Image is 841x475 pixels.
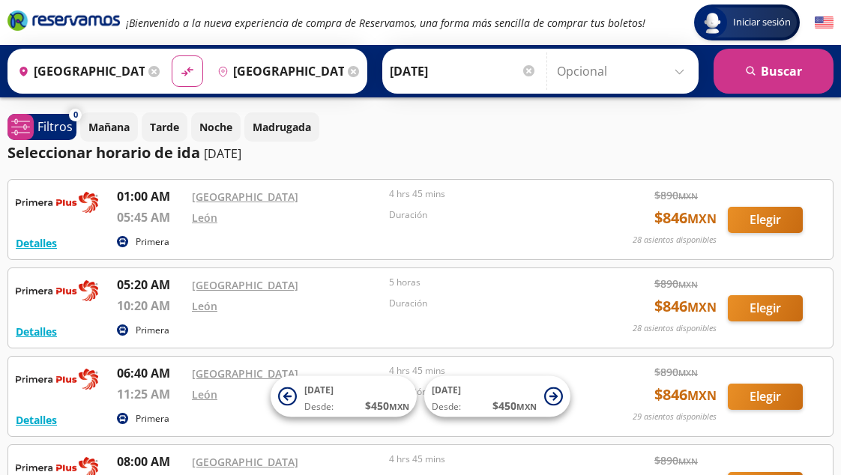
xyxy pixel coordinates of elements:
img: RESERVAMOS [16,187,98,217]
button: Elegir [728,384,803,410]
span: $ 450 [492,398,537,414]
button: 0Filtros [7,114,76,140]
small: MXN [687,211,717,227]
p: 06:40 AM [117,364,184,382]
p: Duración [389,297,579,310]
p: 11:25 AM [117,385,184,403]
span: Desde: [432,400,461,414]
p: 4 hrs 45 mins [389,364,579,378]
span: $ 890 [654,453,698,468]
button: Elegir [728,295,803,321]
span: [DATE] [432,384,461,396]
p: Duración [389,208,579,222]
p: 28 asientos disponibles [633,234,717,246]
button: Detalles [16,412,57,428]
span: $ 450 [365,398,409,414]
button: Tarde [142,112,187,142]
p: Noche [199,119,232,135]
span: $ 890 [654,276,698,291]
button: Detalles [16,324,57,339]
button: [DATE]Desde:$450MXN [424,376,570,417]
p: Primera [136,412,169,426]
small: MXN [678,190,698,202]
a: Brand Logo [7,9,120,36]
p: 5 horas [389,276,579,289]
p: 01:00 AM [117,187,184,205]
input: Buscar Origen [12,52,145,90]
p: 4 hrs 45 mins [389,453,579,466]
small: MXN [678,456,698,467]
p: Seleccionar horario de ida [7,142,200,164]
button: Elegir [728,207,803,233]
small: MXN [687,299,717,315]
span: $ 846 [654,295,717,318]
small: MXN [678,367,698,378]
button: Noche [191,112,241,142]
a: [GEOGRAPHIC_DATA] [192,366,298,381]
a: [GEOGRAPHIC_DATA] [192,455,298,469]
p: 28 asientos disponibles [633,322,717,335]
span: $ 890 [654,187,698,203]
span: [DATE] [304,384,334,396]
a: León [192,299,217,313]
input: Opcional [557,52,691,90]
p: Madrugada [253,119,311,135]
input: Buscar Destino [211,52,344,90]
small: MXN [389,401,409,412]
p: Tarde [150,119,179,135]
span: $ 890 [654,364,698,380]
button: Detalles [16,235,57,251]
p: 4 hrs 45 mins [389,187,579,201]
a: León [192,211,217,225]
a: [GEOGRAPHIC_DATA] [192,190,298,204]
span: $ 846 [654,207,717,229]
small: MXN [516,401,537,412]
button: Mañana [80,112,138,142]
p: Mañana [88,119,130,135]
button: Buscar [714,49,834,94]
p: 05:45 AM [117,208,184,226]
p: Primera [136,235,169,249]
button: English [815,13,834,32]
span: $ 846 [654,384,717,406]
em: ¡Bienvenido a la nueva experiencia de compra de Reservamos, una forma más sencilla de comprar tus... [126,16,645,30]
span: 0 [73,109,78,121]
p: 10:20 AM [117,297,184,315]
p: Primera [136,324,169,337]
small: MXN [687,387,717,404]
p: 05:20 AM [117,276,184,294]
i: Brand Logo [7,9,120,31]
span: Iniciar sesión [727,15,797,30]
a: [GEOGRAPHIC_DATA] [192,278,298,292]
p: [DATE] [204,145,241,163]
span: Desde: [304,400,334,414]
small: MXN [678,279,698,290]
img: RESERVAMOS [16,276,98,306]
img: RESERVAMOS [16,364,98,394]
button: [DATE]Desde:$450MXN [271,376,417,417]
a: León [192,387,217,402]
input: Elegir Fecha [390,52,537,90]
button: Madrugada [244,112,319,142]
p: Filtros [37,118,73,136]
p: 29 asientos disponibles [633,411,717,423]
p: 08:00 AM [117,453,184,471]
